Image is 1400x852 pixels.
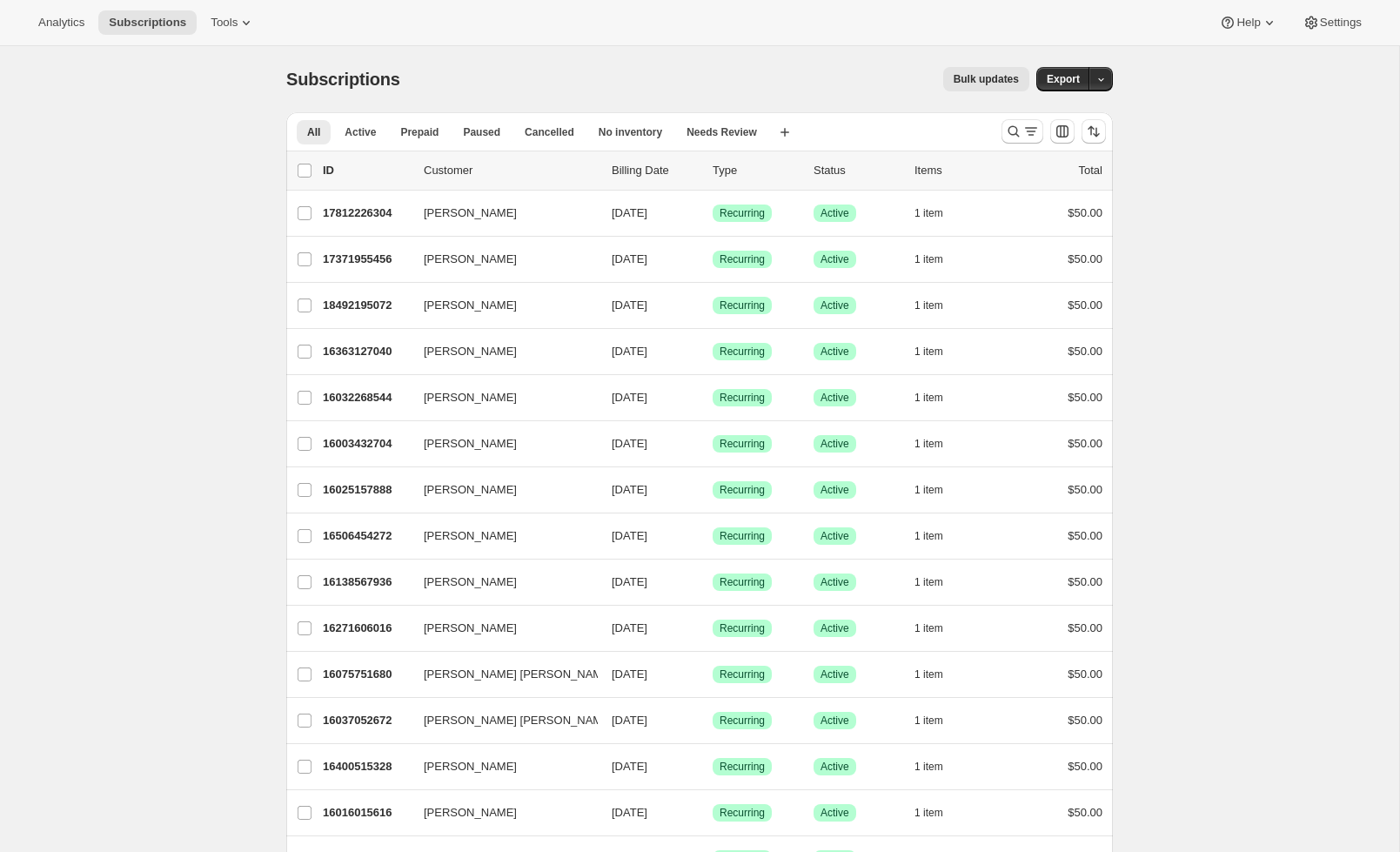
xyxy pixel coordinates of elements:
span: [DATE] [612,575,647,588]
div: 16003432704[PERSON_NAME][DATE]SuccessRecurringSuccessActive1 item$50.00 [323,432,1102,456]
span: Recurring [720,206,765,220]
span: Recurring [720,252,765,266]
span: [DATE] [612,483,647,496]
div: 16363127040[PERSON_NAME][DATE]SuccessRecurringSuccessActive1 item$50.00 [323,339,1102,364]
div: 16037052672[PERSON_NAME] [PERSON_NAME][DATE]SuccessRecurringSuccessActive1 item$50.00 [323,708,1102,733]
span: [PERSON_NAME] [424,620,517,637]
span: Recurring [720,345,765,359]
button: [PERSON_NAME] [PERSON_NAME] [413,661,587,688]
span: Recurring [720,575,765,589]
span: [DATE] [612,621,647,634]
button: [PERSON_NAME] [413,245,587,273]
button: 1 item [914,755,962,779]
span: [PERSON_NAME] [PERSON_NAME] [424,712,613,729]
span: [PERSON_NAME] [424,205,517,222]
p: 17812226304 [323,205,410,222]
p: 16271606016 [323,620,410,637]
span: Active [345,125,376,139]
button: Bulk updates [943,67,1029,91]
span: [PERSON_NAME] [424,527,517,545]
div: 16138567936[PERSON_NAME][DATE]SuccessRecurringSuccessActive1 item$50.00 [323,570,1102,594]
span: 1 item [914,299,943,312]
p: Total [1079,162,1102,179]
button: Tools [200,10,265,35]
button: Sort the results [1082,119,1106,144]
span: 1 item [914,483,943,497]
span: No inventory [599,125,662,139]
span: Recurring [720,437,765,451]
span: Recurring [720,483,765,497]
button: 1 item [914,478,962,502]
span: [DATE] [612,345,647,358]
span: 1 item [914,668,943,681]
span: [PERSON_NAME] [424,343,517,360]
span: $50.00 [1068,206,1102,219]
span: $50.00 [1068,345,1102,358]
span: All [307,125,320,139]
span: [DATE] [612,714,647,727]
button: 1 item [914,247,962,272]
span: 1 item [914,760,943,774]
span: Bulk updates [954,72,1019,86]
div: 16016015616[PERSON_NAME][DATE]SuccessRecurringSuccessActive1 item$50.00 [323,801,1102,825]
span: Active [821,621,849,635]
span: $50.00 [1068,252,1102,265]
p: 18492195072 [323,297,410,314]
p: 16025157888 [323,481,410,499]
p: 16400515328 [323,758,410,775]
button: Settings [1292,10,1372,35]
button: Export [1036,67,1090,91]
span: Active [821,252,849,266]
button: [PERSON_NAME] [PERSON_NAME] [413,707,587,735]
span: $50.00 [1068,299,1102,312]
span: 1 item [914,714,943,728]
span: [DATE] [612,668,647,681]
p: 16032268544 [323,389,410,406]
div: IDCustomerBilling DateTypeStatusItemsTotal [323,162,1102,179]
button: Help [1209,10,1288,35]
span: [DATE] [612,252,647,265]
button: 1 item [914,386,962,410]
span: [PERSON_NAME] [424,297,517,314]
div: 17371955456[PERSON_NAME][DATE]SuccessRecurringSuccessActive1 item$50.00 [323,247,1102,272]
span: [PERSON_NAME] [424,481,517,499]
button: 1 item [914,293,962,318]
div: 16075751680[PERSON_NAME] [PERSON_NAME][DATE]SuccessRecurringSuccessActive1 item$50.00 [323,662,1102,687]
button: 1 item [914,662,962,687]
span: Active [821,529,849,543]
span: $50.00 [1068,437,1102,450]
span: $50.00 [1068,760,1102,773]
span: [DATE] [612,437,647,450]
button: 1 item [914,432,962,456]
span: Recurring [720,529,765,543]
div: 16271606016[PERSON_NAME][DATE]SuccessRecurringSuccessActive1 item$50.00 [323,616,1102,641]
span: 1 item [914,437,943,451]
span: Active [821,483,849,497]
p: 16016015616 [323,804,410,822]
span: Active [821,206,849,220]
span: $50.00 [1068,806,1102,819]
button: [PERSON_NAME] [413,338,587,366]
span: Settings [1320,16,1362,30]
span: Active [821,806,849,820]
span: [DATE] [612,391,647,404]
button: 1 item [914,801,962,825]
span: $50.00 [1068,668,1102,681]
button: 1 item [914,616,962,641]
span: 1 item [914,252,943,266]
span: Recurring [720,299,765,312]
span: 1 item [914,806,943,820]
span: 1 item [914,391,943,405]
span: Recurring [720,806,765,820]
span: Analytics [38,16,84,30]
span: Subscriptions [109,16,186,30]
p: Billing Date [612,162,699,179]
div: Items [914,162,1001,179]
span: [DATE] [612,299,647,312]
p: 16037052672 [323,712,410,729]
span: 1 item [914,206,943,220]
span: 1 item [914,575,943,589]
button: Analytics [28,10,95,35]
span: Recurring [720,714,765,728]
button: 1 item [914,570,962,594]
